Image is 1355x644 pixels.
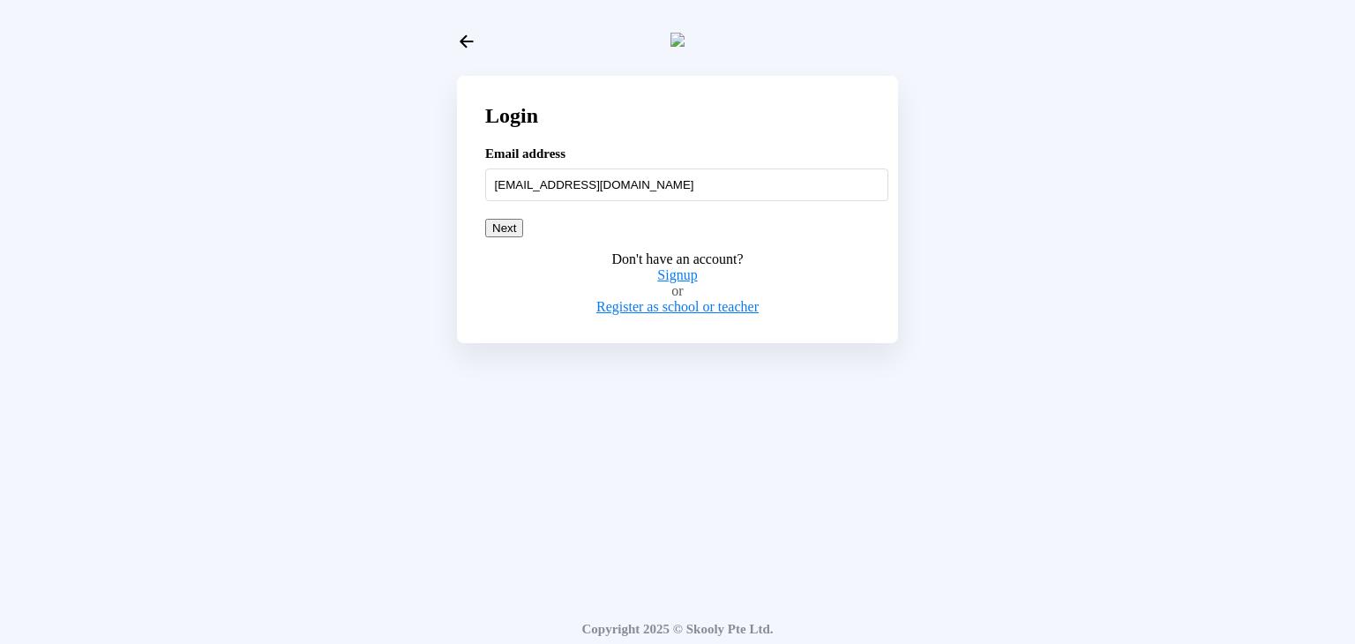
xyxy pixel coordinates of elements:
[485,283,870,299] div: or
[670,33,685,47] img: skooly-logo.png
[596,299,759,314] a: Register as school or teacher
[657,267,697,282] a: Signup
[485,219,523,237] button: Next
[485,251,870,267] div: Don't have an account?
[485,104,870,128] div: Login
[485,168,888,200] input: Your email address
[485,146,565,161] label: Email address
[457,32,476,51] button: arrow back outline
